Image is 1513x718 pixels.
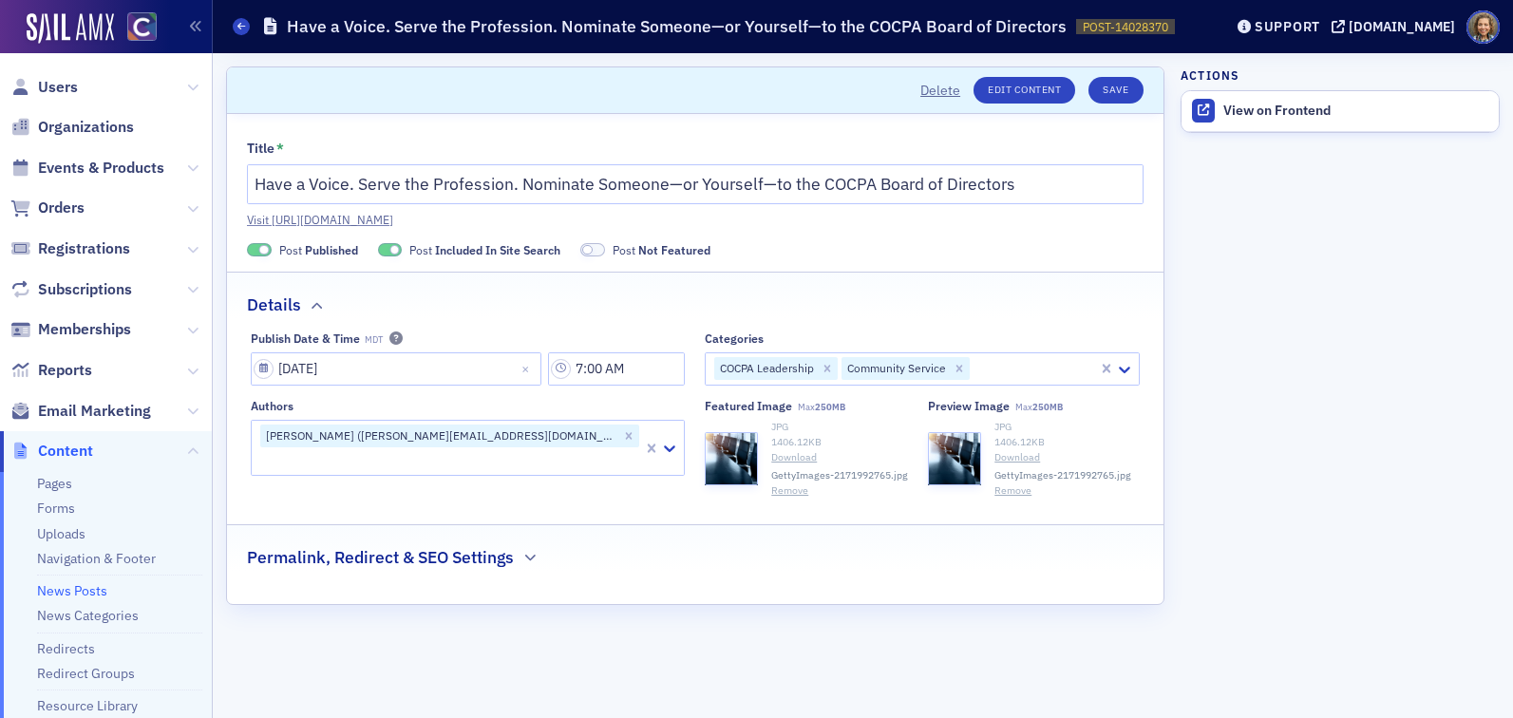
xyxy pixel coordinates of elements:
a: Redirects [37,640,95,657]
span: Max [1015,401,1063,413]
a: Users [10,77,78,98]
div: Featured Image [705,399,792,413]
span: Included In Site Search [378,243,403,257]
div: Support [1255,18,1320,35]
span: Post [409,241,560,258]
span: POST-14028370 [1083,19,1168,35]
span: MDT [365,334,383,346]
span: Max [798,401,845,413]
a: Resource Library [37,697,138,714]
div: Publish Date & Time [251,331,360,346]
span: Post [613,241,710,258]
a: Download [771,450,908,465]
a: Events & Products [10,158,164,179]
a: Redirect Groups [37,665,135,682]
h4: Actions [1181,66,1239,84]
span: Memberships [38,319,131,340]
div: Title [247,141,274,158]
h2: Permalink, Redirect & SEO Settings [247,545,514,570]
span: Organizations [38,117,134,138]
a: View on Frontend [1182,91,1499,131]
a: Forms [37,500,75,517]
span: Published [247,243,272,257]
div: [PERSON_NAME] ([PERSON_NAME][EMAIL_ADDRESS][DOMAIN_NAME]) [260,425,619,447]
a: View Homepage [114,12,157,45]
button: Remove [771,483,808,499]
span: Events & Products [38,158,164,179]
span: Not Featured [638,242,710,257]
h1: Have a Voice. Serve the Profession. Nominate Someone—or Yourself—to the COCPA Board of Directors [287,15,1067,38]
div: Remove COCPA Leadership [817,357,838,380]
span: Subscriptions [38,279,132,300]
div: JPG [771,420,908,435]
a: News Categories [37,607,139,624]
img: SailAMX [127,12,157,42]
span: 250MB [815,401,845,413]
a: Organizations [10,117,134,138]
div: Remove Lauren Standiford (lauren@blueoceanideas.com) [618,425,639,447]
a: News Posts [37,582,107,599]
div: View on Frontend [1223,103,1489,120]
a: Download [994,450,1131,465]
input: 00:00 AM [548,352,686,386]
a: Memberships [10,319,131,340]
a: Orders [10,198,85,218]
span: Email Marketing [38,401,151,422]
a: Subscriptions [10,279,132,300]
span: Included In Site Search [435,242,560,257]
span: Content [38,441,93,462]
a: Content [10,441,93,462]
span: Post [279,241,358,258]
div: [DOMAIN_NAME] [1349,18,1455,35]
a: Email Marketing [10,401,151,422]
a: Reports [10,360,92,381]
button: Close [516,352,541,386]
span: Orders [38,198,85,218]
span: Reports [38,360,92,381]
span: GettyImages-2171992765.jpg [994,468,1131,483]
div: Authors [251,399,293,413]
a: Uploads [37,525,85,542]
span: Profile [1466,10,1500,44]
div: Community Service [842,357,949,380]
button: Save [1088,77,1143,104]
a: Navigation & Footer [37,550,156,567]
span: GettyImages-2171992765.jpg [771,468,908,483]
button: Remove [994,483,1031,499]
a: Edit Content [974,77,1075,104]
button: Delete [920,81,960,101]
div: Remove Community Service [949,357,970,380]
input: MM/DD/YYYY [251,352,541,386]
div: Categories [705,331,764,346]
div: COCPA Leadership [714,357,817,380]
span: Users [38,77,78,98]
div: 1406.12 KB [994,435,1131,450]
h2: Details [247,293,301,317]
span: Not Featured [580,243,605,257]
span: 250MB [1032,401,1063,413]
span: Published [305,242,358,257]
div: Preview image [928,399,1010,413]
a: Pages [37,475,72,492]
abbr: This field is required [276,142,284,155]
button: [DOMAIN_NAME] [1332,20,1462,33]
div: 1406.12 KB [771,435,908,450]
img: SailAMX [27,13,114,44]
div: JPG [994,420,1131,435]
a: Registrations [10,238,130,259]
a: Visit [URL][DOMAIN_NAME] [247,211,1144,228]
span: Registrations [38,238,130,259]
